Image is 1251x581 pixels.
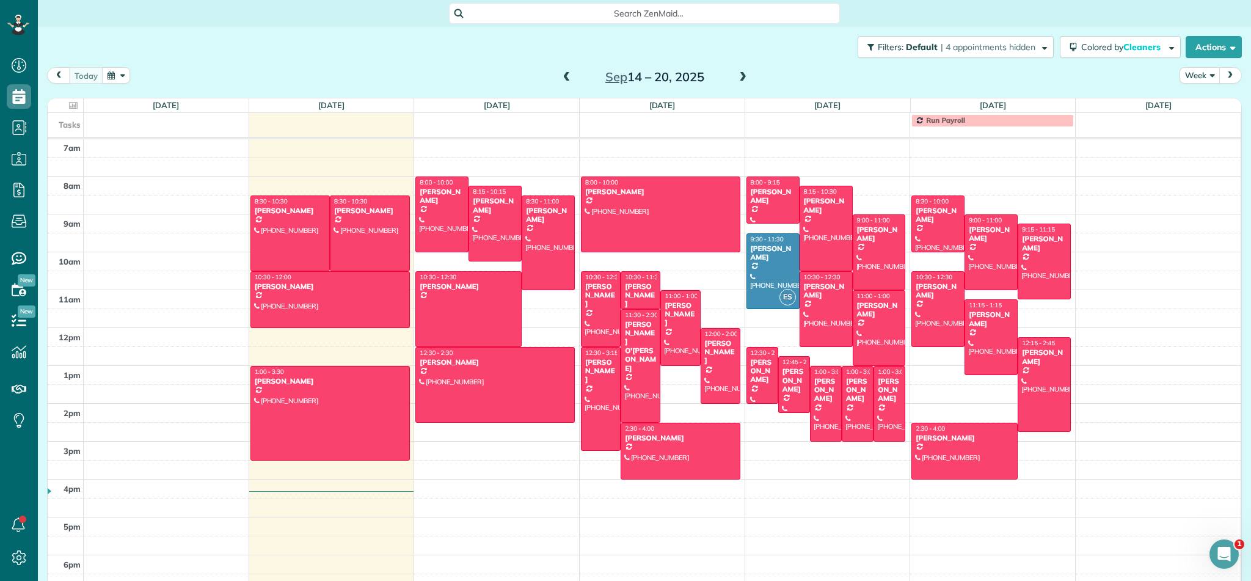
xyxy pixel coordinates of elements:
[1123,42,1162,53] span: Cleaners
[856,225,902,243] div: [PERSON_NAME]
[334,197,367,205] span: 8:30 - 10:30
[255,197,288,205] span: 8:30 - 10:30
[1021,235,1067,252] div: [PERSON_NAME]
[473,188,506,195] span: 8:15 - 10:15
[59,257,81,266] span: 10am
[1021,348,1067,366] div: [PERSON_NAME]
[64,408,81,418] span: 2pm
[69,67,103,84] button: today
[47,67,70,84] button: prev
[419,358,571,367] div: [PERSON_NAME]
[751,178,780,186] span: 8:00 - 9:15
[64,484,81,494] span: 4pm
[64,181,81,191] span: 8am
[751,349,784,357] span: 12:30 - 2:00
[585,273,622,281] span: 10:30 - 12:30
[585,178,618,186] span: 8:00 - 10:00
[1235,539,1244,549] span: 1
[916,197,949,205] span: 8:30 - 10:00
[926,115,965,125] span: Run Payroll
[857,292,890,300] span: 11:00 - 1:00
[803,282,849,300] div: [PERSON_NAME]
[605,69,627,84] span: Sep
[804,188,837,195] span: 8:15 - 10:30
[624,434,737,442] div: [PERSON_NAME]
[705,330,738,338] span: 12:00 - 2:00
[59,294,81,304] span: 11am
[751,235,784,243] span: 9:30 - 11:30
[915,434,1014,442] div: [PERSON_NAME]
[814,368,844,376] span: 1:00 - 3:00
[916,425,945,433] span: 2:30 - 4:00
[704,339,737,365] div: [PERSON_NAME]
[856,301,902,319] div: [PERSON_NAME]
[578,70,731,84] h2: 14 – 20, 2025
[1209,539,1239,569] iframe: Intercom live chat
[941,42,1035,53] span: | 4 appointments hidden
[64,219,81,228] span: 9am
[625,273,662,281] span: 10:30 - 11:30
[1219,67,1242,84] button: next
[420,178,453,186] span: 8:00 - 10:00
[980,100,1006,110] a: [DATE]
[915,206,961,224] div: [PERSON_NAME]
[750,244,796,262] div: [PERSON_NAME]
[969,216,1002,224] span: 9:00 - 11:00
[906,42,938,53] span: Default
[814,100,841,110] a: [DATE]
[419,282,518,291] div: [PERSON_NAME]
[1180,67,1220,84] button: Week
[254,282,406,291] div: [PERSON_NAME]
[877,377,902,403] div: [PERSON_NAME]
[526,197,559,205] span: 8:30 - 11:00
[750,188,796,205] div: [PERSON_NAME]
[624,282,657,309] div: [PERSON_NAME]
[18,305,35,318] span: New
[852,36,1054,58] a: Filters: Default | 4 appointments hidden
[585,349,618,357] span: 12:30 - 3:15
[318,100,345,110] a: [DATE]
[804,273,841,281] span: 10:30 - 12:30
[334,206,406,215] div: [PERSON_NAME]
[64,522,81,532] span: 5pm
[803,197,849,214] div: [PERSON_NAME]
[420,349,453,357] span: 12:30 - 2:30
[585,358,617,384] div: [PERSON_NAME]
[1145,100,1172,110] a: [DATE]
[649,100,676,110] a: [DATE]
[878,368,907,376] span: 1:00 - 3:00
[254,377,406,386] div: [PERSON_NAME]
[525,206,571,224] div: [PERSON_NAME]
[1022,339,1055,347] span: 12:15 - 2:45
[64,560,81,569] span: 6pm
[968,225,1014,243] div: [PERSON_NAME]
[153,100,179,110] a: [DATE]
[916,273,952,281] span: 10:30 - 12:30
[878,42,903,53] span: Filters:
[846,368,875,376] span: 1:00 - 3:00
[664,301,696,327] div: [PERSON_NAME]
[665,292,698,300] span: 11:00 - 1:00
[782,367,806,393] div: [PERSON_NAME]
[782,358,815,366] span: 12:45 - 2:15
[969,301,1002,309] span: 11:15 - 1:15
[625,311,658,319] span: 11:30 - 2:30
[255,368,284,376] span: 1:00 - 3:30
[857,216,890,224] span: 9:00 - 11:00
[1060,36,1181,58] button: Colored byCleaners
[472,197,518,214] div: [PERSON_NAME]
[858,36,1054,58] button: Filters: Default | 4 appointments hidden
[64,370,81,380] span: 1pm
[625,425,654,433] span: 2:30 - 4:00
[814,377,838,403] div: [PERSON_NAME]
[624,320,657,373] div: [PERSON_NAME] O'[PERSON_NAME]
[1186,36,1242,58] button: Actions
[585,188,737,196] div: [PERSON_NAME]
[64,143,81,153] span: 7am
[254,206,326,215] div: [PERSON_NAME]
[1022,225,1055,233] span: 9:15 - 11:15
[585,282,617,309] div: [PERSON_NAME]
[484,100,510,110] a: [DATE]
[845,377,870,403] div: [PERSON_NAME]
[420,273,456,281] span: 10:30 - 12:30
